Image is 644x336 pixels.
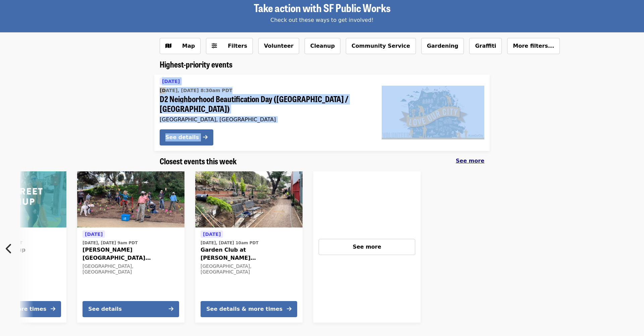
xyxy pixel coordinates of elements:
time: [DATE], [DATE] 8:30am PDT [160,87,232,94]
span: Highest-priority events [160,58,232,70]
a: See details for "Glen Park Greenway Beautification Day" [77,171,184,323]
button: Community Service [346,38,416,54]
div: See details [165,133,199,141]
img: Garden Club at Burrows Pocket Park and The Green In-Between organized by SF Public Works [195,171,303,228]
button: Graffiti [469,38,502,54]
span: [DATE] [85,232,103,237]
img: D2 Neighborhood Beautification Day (Russian Hill / Fillmore) organized by SF Public Works [382,86,484,139]
time: [DATE], [DATE] 10am PDT [201,240,259,246]
button: See details [83,301,179,317]
time: [DATE], [DATE] 9am PDT [83,240,138,246]
i: sliders-h icon [212,43,217,49]
img: Glen Park Greenway Beautification Day organized by SF Public Works [77,171,184,228]
i: arrow-right icon [169,306,173,312]
div: [GEOGRAPHIC_DATA], [GEOGRAPHIC_DATA] [201,263,297,275]
div: [GEOGRAPHIC_DATA], [GEOGRAPHIC_DATA] [160,116,371,123]
button: Gardening [421,38,464,54]
div: See details [88,305,122,313]
span: More filters... [513,43,554,49]
a: See details for "D2 Neighborhood Beautification Day (Russian Hill / Fillmore)" [154,75,490,151]
div: [GEOGRAPHIC_DATA], [GEOGRAPHIC_DATA] [83,263,179,275]
span: Filters [228,43,247,49]
i: arrow-right icon [287,306,291,312]
button: Volunteer [258,38,299,54]
span: [DATE] [162,79,180,84]
a: See details for "Garden Club at Burrows Pocket Park and The Green In-Between" [195,171,303,323]
span: Garden Club at [PERSON_NAME][GEOGRAPHIC_DATA] and The Green In-Between [201,246,297,262]
button: Show map view [160,38,201,54]
i: arrow-right icon [203,134,208,140]
a: See more [456,157,484,165]
div: Closest events this week [154,156,490,166]
a: See more [313,171,421,323]
i: chevron-left icon [6,242,12,255]
span: Map [182,43,195,49]
a: Closest events this week [160,156,237,166]
i: arrow-right icon [51,306,55,312]
span: Closest events this week [160,155,237,167]
i: map icon [165,43,171,49]
span: See more [456,158,484,164]
button: See details & more times [201,301,297,317]
button: More filters... [507,38,560,54]
div: See details & more times [206,305,282,313]
button: Filters (0 selected) [206,38,253,54]
span: [DATE] [203,232,221,237]
span: D2 Neighborhood Beautification Day ([GEOGRAPHIC_DATA] / [GEOGRAPHIC_DATA]) [160,94,371,114]
div: Check out these ways to get involved! [160,16,484,24]
button: See details [160,129,213,145]
span: See more [353,244,381,250]
button: Cleanup [305,38,340,54]
span: [PERSON_NAME][GEOGRAPHIC_DATA] [PERSON_NAME] Beautification Day [83,246,179,262]
button: See more [319,239,415,255]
